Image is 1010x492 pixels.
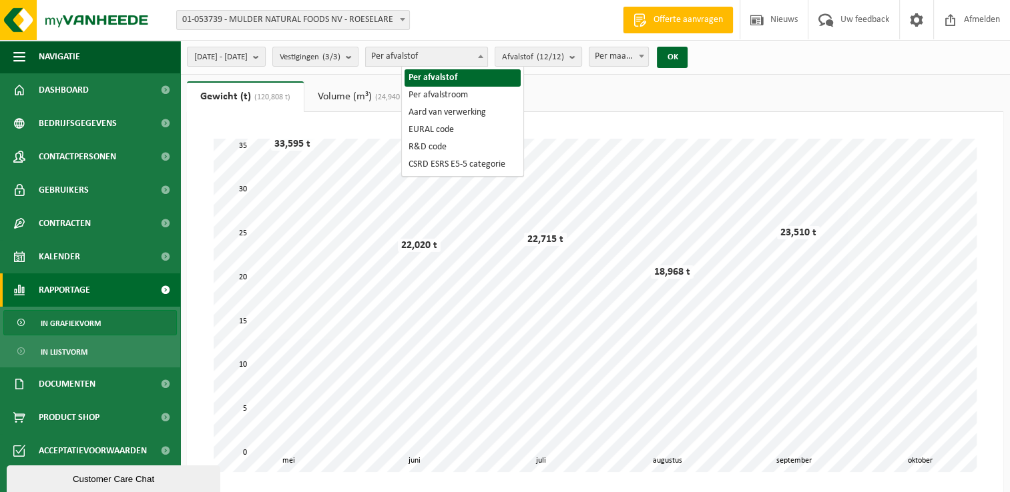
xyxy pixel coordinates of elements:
[537,53,564,61] count: (12/12)
[398,239,441,252] div: 22,020 t
[589,47,649,66] span: Per maand
[251,93,290,101] span: (120,808 t)
[589,47,650,67] span: Per maand
[39,207,91,240] span: Contracten
[176,10,410,30] span: 01-053739 - MULDER NATURAL FOODS NV - ROESELARE
[194,47,248,67] span: [DATE] - [DATE]
[39,401,99,434] span: Product Shop
[3,310,177,335] a: In grafiekvorm
[405,139,521,156] li: R&D code
[187,81,304,112] a: Gewicht (t)
[272,47,358,67] button: Vestigingen(3/3)
[405,104,521,121] li: Aard van verwerking
[39,40,80,73] span: Navigatie
[524,233,567,246] div: 22,715 t
[39,73,89,107] span: Dashboard
[623,7,733,33] a: Offerte aanvragen
[405,87,521,104] li: Per afvalstroom
[39,434,147,467] span: Acceptatievoorwaarden
[3,339,177,364] a: In lijstvorm
[39,240,80,273] span: Kalender
[495,47,582,67] button: Afvalstof(12/12)
[187,47,266,67] button: [DATE] - [DATE]
[39,273,90,307] span: Rapportage
[651,265,694,279] div: 18,968 t
[39,173,89,207] span: Gebruikers
[39,107,117,140] span: Bedrijfsgegevens
[177,11,409,29] span: 01-053739 - MULDER NATURAL FOODS NV - ROESELARE
[39,140,116,173] span: Contactpersonen
[280,47,340,67] span: Vestigingen
[372,93,414,101] span: (24,940 m³)
[41,339,87,365] span: In lijstvorm
[7,463,223,492] iframe: chat widget
[271,137,314,151] div: 33,595 t
[39,367,95,401] span: Documenten
[657,47,688,68] button: OK
[405,69,521,87] li: Per afvalstof
[322,53,340,61] count: (3/3)
[405,156,521,173] li: CSRD ESRS E5-5 categorie
[502,47,564,67] span: Afvalstof
[304,81,427,112] a: Volume (m³)
[366,47,487,66] span: Per afvalstof
[41,311,101,336] span: In grafiekvorm
[777,226,820,239] div: 23,510 t
[365,47,488,67] span: Per afvalstof
[650,13,726,27] span: Offerte aanvragen
[405,121,521,139] li: EURAL code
